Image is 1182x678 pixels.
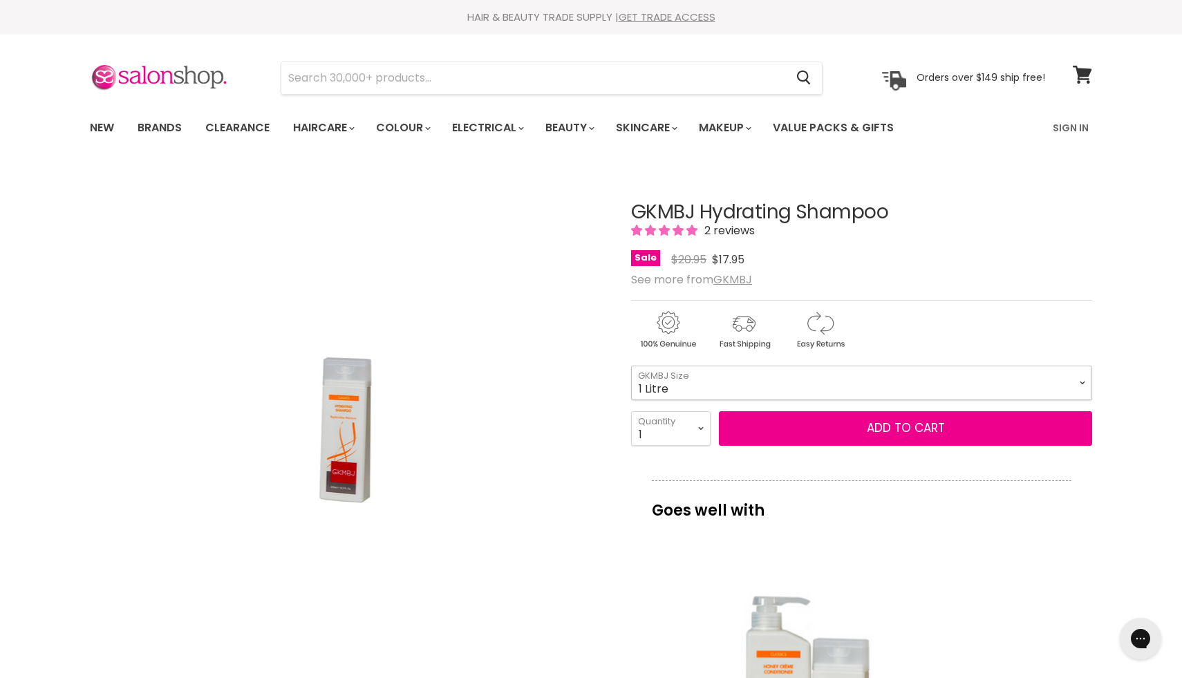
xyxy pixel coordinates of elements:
a: Makeup [688,113,760,142]
img: genuine.gif [631,309,704,351]
h1: GKMBJ Hydrating Shampoo [631,202,1092,223]
span: 5.00 stars [631,223,700,238]
a: New [79,113,124,142]
a: Sign In [1044,113,1097,142]
span: See more from [631,272,752,288]
button: Search [785,62,822,94]
span: 2 reviews [700,223,755,238]
span: $17.95 [712,252,744,267]
a: GET TRADE ACCESS [619,10,715,24]
a: Beauty [535,113,603,142]
a: Clearance [195,113,280,142]
a: Value Packs & Gifts [762,113,904,142]
input: Search [281,62,785,94]
a: Brands [127,113,192,142]
img: returns.gif [783,309,856,351]
span: Sale [631,250,660,266]
a: Skincare [606,113,686,142]
a: Haircare [283,113,363,142]
iframe: Gorgias live chat messenger [1113,613,1168,664]
a: Colour [366,113,439,142]
span: Add to cart [867,420,945,436]
select: Quantity [631,411,711,446]
img: shipping.gif [707,309,780,351]
p: Goes well with [652,480,1071,526]
nav: Main [73,108,1109,148]
button: Add to cart [719,411,1092,446]
a: Electrical [442,113,532,142]
img: GKMBJ Hydrating Shampoo [187,183,509,667]
ul: Main menu [79,108,975,148]
span: $20.95 [671,252,706,267]
p: Orders over $149 ship free! [917,71,1045,84]
a: GKMBJ [713,272,752,288]
div: HAIR & BEAUTY TRADE SUPPLY | [73,10,1109,24]
form: Product [281,62,823,95]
